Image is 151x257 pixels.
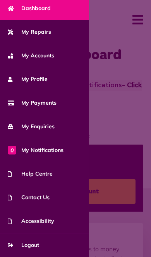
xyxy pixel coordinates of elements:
[8,4,51,12] span: Dashboard
[8,146,63,154] span: My Notifications
[8,52,54,60] span: My Accounts
[8,122,55,131] span: My Enquiries
[8,217,54,225] span: Accessibility
[8,193,50,202] span: Contact Us
[8,146,16,154] span: 0
[8,28,51,36] span: My Repairs
[8,75,48,83] span: My Profile
[8,170,53,178] span: Help Centre
[8,241,39,249] span: Logout
[8,99,57,107] span: My Payments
